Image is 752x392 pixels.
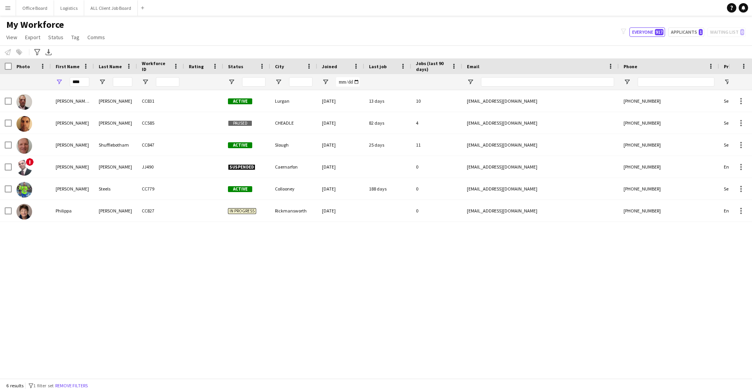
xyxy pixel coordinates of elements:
[94,178,137,200] div: Steels
[48,34,63,41] span: Status
[137,134,184,156] div: CC847
[33,383,54,388] span: 1 filter set
[724,64,739,69] span: Profile
[113,77,132,87] input: Last Name Filter Input
[189,64,204,69] span: Rating
[137,178,184,200] div: CC779
[317,178,364,200] div: [DATE]
[619,156,719,178] div: [PHONE_NUMBER]
[467,78,474,85] button: Open Filter Menu
[84,32,108,42] a: Comms
[51,200,94,221] div: Philippa
[70,77,89,87] input: First Name Filter Input
[322,64,337,69] span: Joined
[270,156,317,178] div: Caernarfon
[369,64,387,69] span: Last job
[156,77,179,87] input: Workforce ID Filter Input
[317,112,364,134] div: [DATE]
[87,34,105,41] span: Comms
[228,64,243,69] span: Status
[228,164,255,170] span: Suspended
[699,29,703,35] span: 1
[411,134,462,156] div: 11
[619,200,719,221] div: [PHONE_NUMBER]
[228,208,256,214] span: In progress
[462,200,619,221] div: [EMAIL_ADDRESS][DOMAIN_NAME]
[655,29,663,35] span: 917
[25,34,40,41] span: Export
[317,156,364,178] div: [DATE]
[364,134,411,156] div: 25 days
[54,381,89,390] button: Remove filters
[638,77,714,87] input: Phone Filter Input
[16,204,32,220] img: Philippa Lyall
[462,90,619,112] div: [EMAIL_ADDRESS][DOMAIN_NAME]
[242,77,266,87] input: Status Filter Input
[26,158,34,166] span: !
[94,200,137,221] div: [PERSON_NAME]
[54,0,84,16] button: Logistics
[94,134,137,156] div: Shufflebotham
[619,112,719,134] div: [PHONE_NUMBER]
[411,156,462,178] div: 0
[94,156,137,178] div: [PERSON_NAME]
[275,78,282,85] button: Open Filter Menu
[33,47,42,57] app-action-btn: Advanced filters
[44,47,53,57] app-action-btn: Export XLSX
[16,94,32,110] img: Philip JOHN Boyd Doherty
[364,112,411,134] div: 82 days
[228,78,235,85] button: Open Filter Menu
[411,90,462,112] div: 10
[467,64,479,69] span: Email
[462,134,619,156] div: [EMAIL_ADDRESS][DOMAIN_NAME]
[228,120,252,126] span: Paused
[71,34,80,41] span: Tag
[364,90,411,112] div: 13 days
[411,200,462,221] div: 0
[16,160,32,176] img: Philip Smith
[6,34,17,41] span: View
[668,27,704,37] button: Applicants1
[624,64,637,69] span: Phone
[99,78,106,85] button: Open Filter Menu
[317,134,364,156] div: [DATE]
[137,112,184,134] div: CC585
[411,112,462,134] div: 4
[99,64,122,69] span: Last Name
[624,78,631,85] button: Open Filter Menu
[51,178,94,200] div: [PERSON_NAME]
[16,116,32,132] img: Philip Morris
[619,134,719,156] div: [PHONE_NUMBER]
[289,77,313,87] input: City Filter Input
[270,178,317,200] div: Collooney
[364,178,411,200] div: 188 days
[270,200,317,221] div: Rickmansworth
[51,134,94,156] div: [PERSON_NAME]
[137,200,184,221] div: CC827
[68,32,83,42] a: Tag
[411,178,462,200] div: 0
[3,32,20,42] a: View
[84,0,138,16] button: ALL Client Job Board
[6,19,64,31] span: My Workforce
[416,60,448,72] span: Jobs (last 90 days)
[317,200,364,221] div: [DATE]
[724,78,731,85] button: Open Filter Menu
[228,98,252,104] span: Active
[94,90,137,112] div: [PERSON_NAME]
[16,138,32,154] img: Philip Shufflebotham
[270,90,317,112] div: Lurgan
[137,156,184,178] div: JJ490
[16,0,54,16] button: Office Board
[228,142,252,148] span: Active
[275,64,284,69] span: City
[481,77,614,87] input: Email Filter Input
[51,156,94,178] div: [PERSON_NAME]
[629,27,665,37] button: Everyone917
[228,186,252,192] span: Active
[56,64,80,69] span: First Name
[16,64,30,69] span: Photo
[462,156,619,178] div: [EMAIL_ADDRESS][DOMAIN_NAME]
[137,90,184,112] div: CC831
[462,112,619,134] div: [EMAIL_ADDRESS][DOMAIN_NAME]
